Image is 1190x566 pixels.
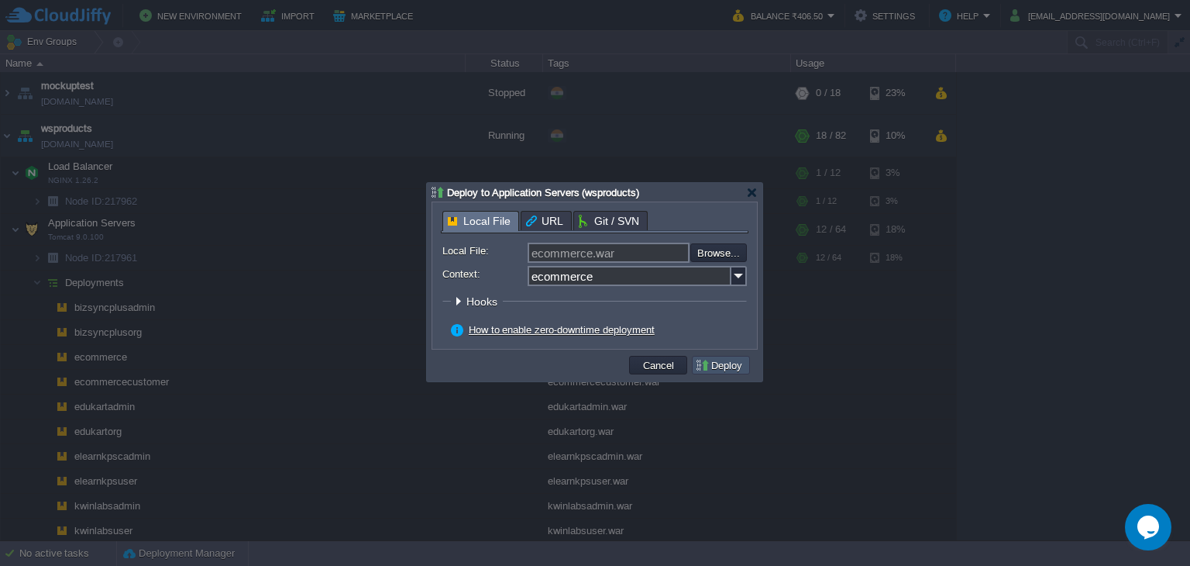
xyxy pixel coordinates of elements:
[638,358,679,372] button: Cancel
[579,212,639,230] span: Git / SVN
[469,324,655,336] a: How to enable zero-downtime deployment
[448,212,511,231] span: Local File
[442,243,526,259] label: Local File:
[1125,504,1175,550] iframe: chat widget
[466,295,501,308] span: Hooks
[526,212,563,230] span: URL
[442,266,526,282] label: Context:
[695,358,747,372] button: Deploy
[447,187,639,198] span: Deploy to Application Servers (wsproducts)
